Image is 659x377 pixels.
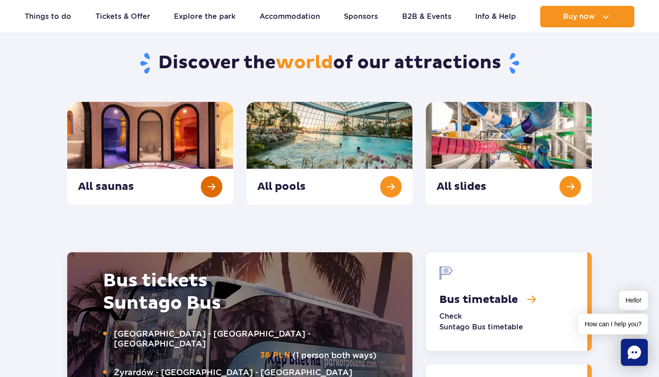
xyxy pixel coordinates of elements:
[475,6,516,27] a: Info & Help
[67,102,233,205] a: All saunas
[402,6,451,27] a: B2B & Events
[174,6,235,27] a: Explore the park
[344,6,378,27] a: Sponsors
[260,351,290,360] strong: 38 PLN
[619,291,648,310] span: Hello!
[114,329,377,349] span: [GEOGRAPHIC_DATA] - [GEOGRAPHIC_DATA] - [GEOGRAPHIC_DATA]
[563,13,595,21] span: Buy now
[260,6,320,27] a: Accommodation
[578,314,648,334] span: How can I help you?
[276,52,333,74] span: world
[25,6,71,27] a: Things to do
[426,252,587,351] a: Bus timetable
[426,102,592,205] a: All slides
[540,6,634,27] button: Buy now
[95,6,150,27] a: Tickets & Offer
[621,339,648,366] div: Chat
[67,52,592,75] h2: Discover the of our attractions
[247,102,412,205] a: All pools
[103,270,377,315] h2: Bus tickets Suntago Bus
[103,329,377,360] p: (1 person both ways)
